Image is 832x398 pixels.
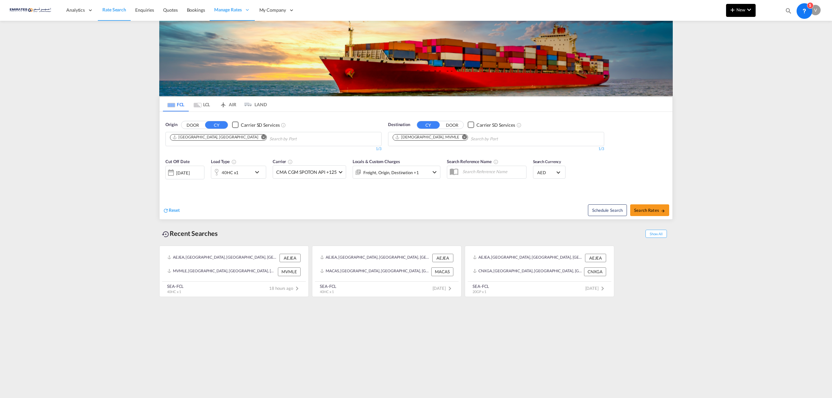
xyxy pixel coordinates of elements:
span: [DATE] [433,286,454,291]
md-icon: icon-arrow-right [661,209,665,213]
span: Quotes [163,7,177,13]
div: [DATE] [176,170,189,176]
md-icon: icon-backup-restore [162,230,170,238]
div: MACAS, Casablanca, Morocco, Northern Africa, Africa [320,267,430,276]
div: V [810,5,821,15]
span: Search Rates [634,208,665,213]
span: New [729,7,753,12]
div: 1/3 [388,146,604,152]
md-checkbox: Checkbox No Ink [468,122,515,128]
span: My Company [259,7,286,13]
div: [DATE] [165,166,204,179]
md-icon: icon-magnify [785,7,792,14]
span: Carrier [273,159,293,164]
div: Press delete to remove this chip. [172,135,259,140]
span: Locals & Custom Charges [353,159,400,164]
div: SEA-FCL [473,283,489,289]
span: Load Type [211,159,237,164]
md-pagination-wrapper: Use the left and right arrow keys to navigate between tabs [163,97,267,111]
img: LCL+%26+FCL+BACKGROUND.png [159,21,673,96]
md-chips-wrap: Chips container. Use arrow keys to select chips. [169,132,334,144]
div: Jebel Ali, AEJEA [172,135,258,140]
span: Show All [645,230,667,238]
span: Destination [388,122,410,128]
div: AEJEA [585,254,606,262]
span: AED [537,170,555,175]
span: Analytics [66,7,85,13]
md-icon: icon-chevron-down [253,168,264,176]
span: Origin [165,122,177,128]
md-tab-item: AIR [215,97,241,111]
div: Freight Origin Destination Factory Stuffing [363,168,419,177]
div: Help [796,5,810,16]
div: CNXGA [584,267,606,276]
div: AEJEA, Jebel Ali, United Arab Emirates, Middle East, Middle East [320,254,431,262]
md-icon: icon-airplane [219,101,227,106]
div: Press delete to remove this chip. [395,135,461,140]
md-tab-item: FCL [163,97,189,111]
span: Enquiries [135,7,154,13]
button: CY [417,121,440,129]
span: CMA CGM SPOTON API +125 [276,169,337,175]
div: MACAS [431,267,453,276]
recent-search-card: AEJEA, [GEOGRAPHIC_DATA], [GEOGRAPHIC_DATA], [GEOGRAPHIC_DATA], [GEOGRAPHIC_DATA] AEJEAMVMLE, [GE... [159,246,309,297]
button: CY [205,121,228,129]
button: DOOR [181,121,204,129]
div: Male, MVMLE [395,135,459,140]
span: 20GP x 1 [473,289,486,294]
span: Manage Rates [214,6,242,13]
div: MVMLE [278,267,301,276]
md-icon: icon-chevron-down [431,168,438,176]
span: 40HC x 1 [320,289,334,294]
md-icon: Your search will be saved by the below given name [493,159,499,164]
md-select: Select Currency: د.إ AEDUnited Arab Emirates Dirham [537,168,562,177]
button: DOOR [441,121,463,129]
md-tab-item: LCL [189,97,215,111]
md-datepicker: Select [165,179,170,187]
div: AEJEA, Jebel Ali, United Arab Emirates, Middle East, Middle East [473,254,583,262]
span: Help [796,5,807,16]
span: Reset [169,207,180,213]
button: Note: By default Schedule search will only considerorigin ports, destination ports and cut off da... [588,204,627,216]
md-icon: icon-chevron-down [745,6,753,14]
span: Cut Off Date [165,159,190,164]
div: SEA-FCL [320,283,336,289]
span: Search Reference Name [447,159,499,164]
md-icon: Unchecked: Search for CY (Container Yard) services for all selected carriers.Checked : Search for... [516,122,522,128]
span: Search Currency [533,159,561,164]
span: [DATE] [585,286,606,291]
span: 18 hours ago [269,286,301,291]
div: 40HC x1 [222,168,239,177]
button: Remove [257,135,266,141]
md-icon: icon-chevron-right [599,285,606,292]
div: Freight Origin Destination Factory Stuffingicon-chevron-down [353,166,440,179]
input: Chips input. [471,134,532,144]
md-chips-wrap: Chips container. Use arrow keys to select chips. [392,132,535,144]
div: MVMLE, Male, Maldives, Indian Subcontinent, Asia Pacific [167,267,276,276]
md-icon: Unchecked: Search for CY (Container Yard) services for all selected carriers.Checked : Search for... [281,122,286,128]
div: 1/3 [165,146,382,152]
div: AEJEA [279,254,301,262]
md-checkbox: Checkbox No Ink [232,122,279,128]
div: icon-refreshReset [163,207,180,214]
md-icon: The selected Trucker/Carrierwill be displayed in the rate results If the rates are from another f... [288,159,293,164]
md-icon: icon-information-outline [231,159,237,164]
md-icon: icon-plus 400-fg [729,6,736,14]
md-icon: icon-chevron-right [446,285,454,292]
img: c67187802a5a11ec94275b5db69a26e6.png [10,3,54,18]
span: Bookings [187,7,205,13]
div: AEJEA, Jebel Ali, United Arab Emirates, Middle East, Middle East [167,254,278,262]
md-tab-item: LAND [241,97,267,111]
input: Search Reference Name [459,167,526,176]
div: Recent Searches [159,226,220,241]
button: Remove [458,135,468,141]
div: CNXGA, Xingang, China, Greater China & Far East Asia, Asia Pacific [473,267,582,276]
recent-search-card: AEJEA, [GEOGRAPHIC_DATA], [GEOGRAPHIC_DATA], [GEOGRAPHIC_DATA], [GEOGRAPHIC_DATA] AEJEACNXGA, [GE... [465,246,614,297]
div: AEJEA [432,254,453,262]
div: icon-magnify [785,7,792,17]
div: SEA-FCL [167,283,184,289]
input: Chips input. [269,134,331,144]
div: Carrier SD Services [476,122,515,128]
div: OriginDOOR CY Checkbox No InkUnchecked: Search for CY (Container Yard) services for all selected ... [160,112,672,219]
